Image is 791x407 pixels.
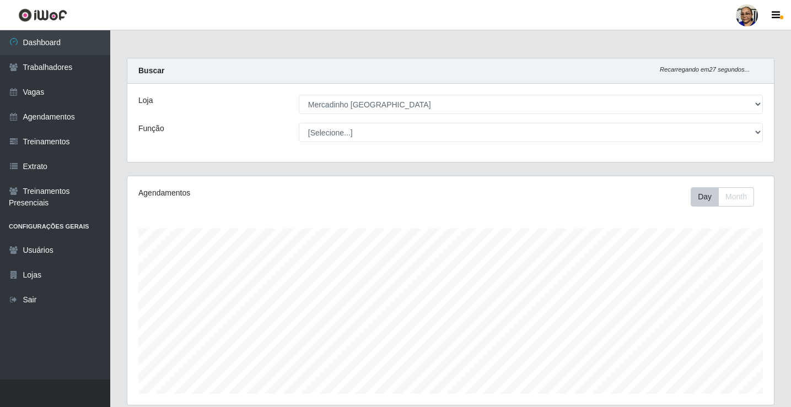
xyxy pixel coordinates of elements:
label: Loja [138,95,153,106]
strong: Buscar [138,66,164,75]
label: Função [138,123,164,134]
div: Toolbar with button groups [691,187,763,207]
div: Agendamentos [138,187,389,199]
div: First group [691,187,754,207]
img: CoreUI Logo [18,8,67,22]
button: Month [718,187,754,207]
i: Recarregando em 27 segundos... [660,66,750,73]
button: Day [691,187,719,207]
